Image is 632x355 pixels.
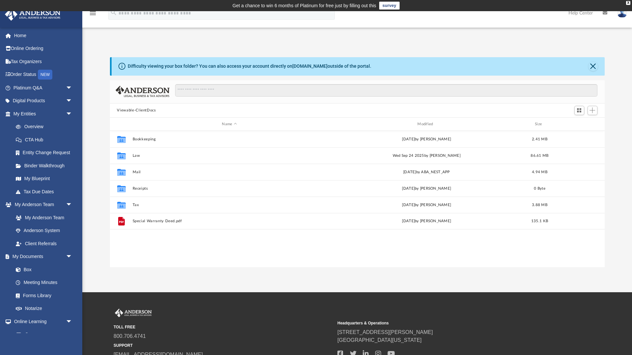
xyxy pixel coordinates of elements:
[9,146,82,159] a: Entity Change Request
[132,154,327,158] button: Law
[329,136,524,142] div: [DATE] by [PERSON_NAME]
[132,186,327,191] button: Receipts
[5,81,82,94] a: Platinum Q&Aarrow_drop_down
[117,107,156,113] button: Viewable-ClientDocs
[5,198,79,211] a: My Anderson Teamarrow_drop_down
[9,120,82,133] a: Overview
[113,121,129,127] div: id
[89,9,97,17] i: menu
[5,29,82,42] a: Home
[574,106,584,115] button: Switch to Grid View
[337,329,433,335] a: [STREET_ADDRESS][PERSON_NAME]
[9,211,76,224] a: My Anderson Team
[292,63,328,69] a: [DOMAIN_NAME]
[9,224,79,237] a: Anderson System
[532,203,547,207] span: 3.88 MB
[534,187,545,190] span: 0 Byte
[89,12,97,17] a: menu
[9,302,79,315] a: Notarize
[337,320,557,326] small: Headquarters & Operations
[329,153,524,159] div: Wed Sep 24 2025 by [PERSON_NAME]
[5,315,79,328] a: Online Learningarrow_drop_down
[5,94,82,107] a: Digital Productsarrow_drop_down
[232,2,376,10] div: Get a chance to win 6 months of Platinum for free just by filling out this
[5,42,82,55] a: Online Ordering
[132,203,327,207] button: Tax
[110,131,605,267] div: grid
[132,170,327,174] button: Mail
[38,70,52,80] div: NEW
[329,202,524,208] div: [DATE] by [PERSON_NAME]
[5,55,82,68] a: Tax Organizers
[9,328,79,341] a: Courses
[5,68,82,82] a: Order StatusNEW
[5,250,79,263] a: My Documentsarrow_drop_down
[9,185,82,198] a: Tax Due Dates
[114,333,146,339] a: 800.706.4741
[588,106,597,115] button: Add
[66,81,79,95] span: arrow_drop_down
[9,237,79,250] a: Client Referrals
[403,170,416,174] span: [DATE]
[329,169,524,175] div: by ABA_NEST_APP
[3,8,63,21] img: Anderson Advisors Platinum Portal
[9,159,82,172] a: Binder Walkthrough
[626,1,630,5] div: close
[337,337,422,343] a: [GEOGRAPHIC_DATA][US_STATE]
[110,9,117,16] i: search
[114,324,333,330] small: TOLL FREE
[531,220,548,223] span: 135.1 KB
[531,154,548,157] span: 86.61 MB
[132,137,327,141] button: Bookkeeping
[66,198,79,212] span: arrow_drop_down
[589,62,598,71] button: Close
[132,219,327,224] button: Special Warranty Deed.pdf
[66,250,79,264] span: arrow_drop_down
[9,276,79,289] a: Meeting Minutes
[9,133,82,146] a: CTA Hub
[5,107,82,120] a: My Entitiesarrow_drop_down
[9,263,76,276] a: Box
[617,8,627,18] img: User Pic
[114,309,153,317] img: Anderson Advisors Platinum Portal
[329,186,524,192] div: [DATE] by [PERSON_NAME]
[9,289,76,302] a: Forms Library
[114,343,333,348] small: SUPPORT
[132,121,326,127] div: Name
[556,121,602,127] div: id
[329,219,524,225] div: [DATE] by [PERSON_NAME]
[128,63,371,70] div: Difficulty viewing your box folder? You can also access your account directly on outside of the p...
[66,107,79,121] span: arrow_drop_down
[329,121,523,127] div: Modified
[526,121,553,127] div: Size
[9,172,79,185] a: My Blueprint
[532,137,547,141] span: 2.41 MB
[379,2,400,10] a: survey
[175,84,597,97] input: Search files and folders
[66,94,79,108] span: arrow_drop_down
[66,315,79,328] span: arrow_drop_down
[532,170,547,174] span: 4.94 MB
